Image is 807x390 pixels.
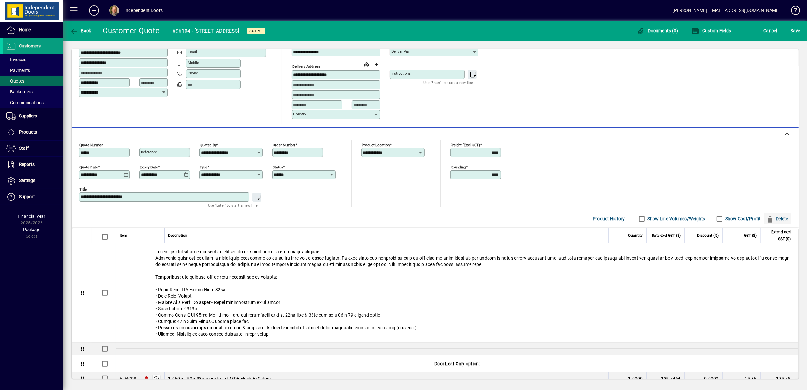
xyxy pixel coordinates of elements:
[6,57,26,62] span: Invoices
[697,232,719,239] span: Discount (%)
[124,5,163,16] div: Independent Doors
[760,372,798,385] td: 105.75
[786,1,799,22] a: Knowledge Base
[70,28,91,33] span: Back
[116,355,798,372] div: Door Leaf Only option:
[19,129,37,135] span: Products
[744,232,757,239] span: GST ($)
[140,165,158,169] mat-label: Expiry date
[3,189,63,205] a: Support
[791,26,800,36] span: ave
[3,22,63,38] a: Home
[63,25,98,36] app-page-header-button: Back
[646,216,705,222] label: Show Line Volumes/Weights
[84,5,104,16] button: Add
[593,214,625,224] span: Product History
[120,375,136,382] div: FLHC08
[724,216,761,222] label: Show Cost/Profit
[765,229,791,242] span: Extend excl GST ($)
[104,5,124,16] button: Profile
[168,375,272,382] span: 1.960 x 750 x 38mm Hallmark MDF Flush H/C door
[188,60,199,65] mat-label: Mobile
[3,65,63,76] a: Payments
[79,142,103,147] mat-label: Quote number
[103,26,160,36] div: Customer Quote
[651,375,681,382] div: 105.7464
[762,25,779,36] button: Cancel
[19,27,31,32] span: Home
[3,97,63,108] a: Communications
[188,71,198,75] mat-label: Phone
[273,142,295,147] mat-label: Order number
[6,89,33,94] span: Backorders
[722,372,760,385] td: 15.86
[141,150,157,154] mat-label: Reference
[68,25,93,36] button: Back
[690,25,733,36] button: Custom Fields
[273,165,283,169] mat-label: Status
[764,213,794,224] app-page-header-button: Delete selection
[208,202,258,209] mat-hint: Use 'Enter' to start a new line
[168,232,188,239] span: Description
[200,165,207,169] mat-label: Type
[6,68,30,73] span: Payments
[3,124,63,140] a: Products
[3,86,63,97] a: Backorders
[142,375,149,382] span: Christchurch
[6,79,24,84] span: Quotes
[362,142,390,147] mat-label: Product location
[372,60,382,70] button: Choose address
[19,146,29,151] span: Staff
[120,232,127,239] span: Item
[18,214,46,219] span: Financial Year
[173,26,239,36] div: #96104 - [STREET_ADDRESS]
[451,142,480,147] mat-label: Freight (excl GST)
[200,142,217,147] mat-label: Quoted by
[791,28,793,33] span: S
[362,59,372,69] a: View on map
[116,243,798,342] div: Lorem ips dol sit ametconsect ad elitsed do eiusmodt inc utla etdo magnaaliquae. Adm venia quisno...
[673,5,780,16] div: [PERSON_NAME] [EMAIL_ADDRESS][DOMAIN_NAME]
[691,28,731,33] span: Custom Fields
[249,29,263,33] span: Active
[789,25,802,36] button: Save
[635,25,680,36] button: Documents (0)
[3,76,63,86] a: Quotes
[3,141,63,156] a: Staff
[766,214,788,224] span: Delete
[652,232,681,239] span: Rate excl GST ($)
[3,157,63,173] a: Reports
[19,162,35,167] span: Reports
[6,100,44,105] span: Communications
[3,54,63,65] a: Invoices
[188,50,197,54] mat-label: Email
[764,213,791,224] button: Delete
[628,232,643,239] span: Quantity
[19,194,35,199] span: Support
[637,28,678,33] span: Documents (0)
[424,79,473,86] mat-hint: Use 'Enter' to start a new line
[684,372,722,385] td: 0.0000
[293,112,306,116] mat-label: Country
[79,165,98,169] mat-label: Quote date
[23,227,40,232] span: Package
[590,213,627,224] button: Product History
[451,165,466,169] mat-label: Rounding
[19,178,35,183] span: Settings
[3,173,63,189] a: Settings
[628,375,643,382] span: 1.0000
[391,71,411,76] mat-label: Instructions
[391,49,409,53] mat-label: Deliver via
[19,113,37,118] span: Suppliers
[3,108,63,124] a: Suppliers
[764,26,778,36] span: Cancel
[19,43,41,48] span: Customers
[79,187,87,191] mat-label: Title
